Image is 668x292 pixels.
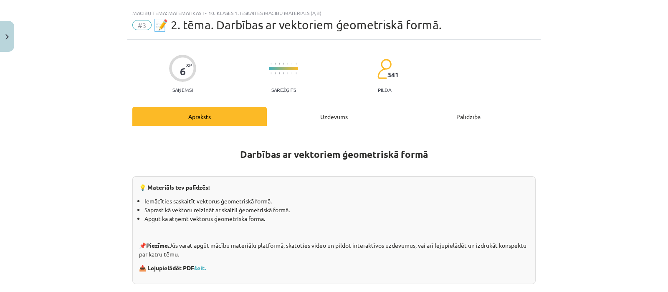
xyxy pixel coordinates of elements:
[283,63,284,65] img: icon-short-line-57e1e144782c952c97e751825c79c345078a6d821885a25fce030b3d8c18986b.svg
[271,87,296,93] p: Sarežģīts
[279,63,280,65] img: icon-short-line-57e1e144782c952c97e751825c79c345078a6d821885a25fce030b3d8c18986b.svg
[186,63,192,67] span: XP
[378,87,391,93] p: pilda
[139,241,529,259] p: 📌 Jūs varat apgūt mācību materiālu platformā, skatoties video un pildot interaktīvos uzdevumus, v...
[132,107,267,126] div: Apraksts
[180,66,186,77] div: 6
[387,71,399,79] span: 341
[377,58,392,79] img: students-c634bb4e5e11cddfef0936a35e636f08e4e9abd3cc4e673bd6f9a4125e45ecb1.svg
[132,20,152,30] span: #3
[139,183,210,191] strong: 💡 Materiāls tev palīdzēs:
[275,72,276,74] img: icon-short-line-57e1e144782c952c97e751825c79c345078a6d821885a25fce030b3d8c18986b.svg
[279,72,280,74] img: icon-short-line-57e1e144782c952c97e751825c79c345078a6d821885a25fce030b3d8c18986b.svg
[401,107,536,126] div: Palīdzība
[146,241,169,249] strong: Piezīme.
[287,63,288,65] img: icon-short-line-57e1e144782c952c97e751825c79c345078a6d821885a25fce030b3d8c18986b.svg
[283,72,284,74] img: icon-short-line-57e1e144782c952c97e751825c79c345078a6d821885a25fce030b3d8c18986b.svg
[144,214,529,223] li: Apgūt kā atņemt vektorus ģeometriskā formā.
[194,264,206,272] a: šeit.
[144,197,529,206] li: Iemācīties saskaitīt vektorus ģeometriskā formā.
[5,34,9,40] img: icon-close-lesson-0947bae3869378f0d4975bcd49f059093ad1ed9edebbc8119c70593378902aed.svg
[275,63,276,65] img: icon-short-line-57e1e144782c952c97e751825c79c345078a6d821885a25fce030b3d8c18986b.svg
[132,10,536,16] div: Mācību tēma: Matemātikas i - 10. klases 1. ieskaites mācību materiāls (a,b)
[240,148,428,160] strong: Darbības ar vektoriem ģeometriskā formā
[267,107,401,126] div: Uzdevums
[154,18,442,32] span: 📝 2. tēma. Darbības ar vektoriem ģeometriskā formā.
[287,72,288,74] img: icon-short-line-57e1e144782c952c97e751825c79c345078a6d821885a25fce030b3d8c18986b.svg
[144,206,529,214] li: Saprast kā vektoru reizināt ar skaitli ģeometriskā formā.
[291,72,292,74] img: icon-short-line-57e1e144782c952c97e751825c79c345078a6d821885a25fce030b3d8c18986b.svg
[291,63,292,65] img: icon-short-line-57e1e144782c952c97e751825c79c345078a6d821885a25fce030b3d8c18986b.svg
[169,87,196,93] p: Saņemsi
[139,264,207,272] strong: 📥 Lejupielādēt PDF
